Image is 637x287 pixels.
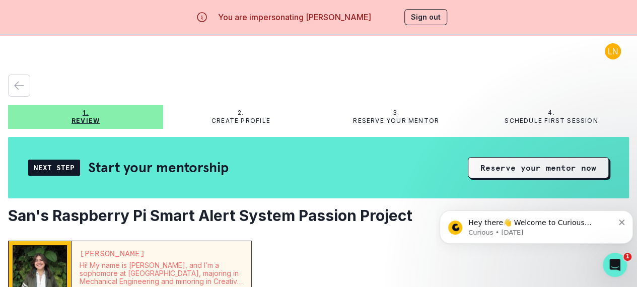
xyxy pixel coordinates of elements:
[468,157,609,178] button: Reserve your mentor now
[83,109,89,117] p: 1.
[80,249,243,257] p: [PERSON_NAME]
[8,206,629,225] h2: San's Raspberry Pi Smart Alert System Passion Project
[436,189,637,260] iframe: Intercom notifications message
[238,109,244,117] p: 2.
[218,11,371,23] p: You are impersonating [PERSON_NAME]
[505,117,598,125] p: Schedule first session
[603,253,627,277] iframe: Intercom live chat
[353,117,439,125] p: Reserve your mentor
[80,261,243,285] p: Hi! My name is [PERSON_NAME], and I’m a sophomore at [GEOGRAPHIC_DATA], majoring in Mechanical En...
[88,159,229,176] h2: Start your mentorship
[548,109,554,117] p: 4.
[393,109,399,117] p: 3.
[404,9,447,25] button: Sign out
[623,253,631,261] span: 1
[597,43,629,59] button: profile picture
[28,160,80,176] div: Next Step
[211,117,270,125] p: Create profile
[72,117,100,125] p: Review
